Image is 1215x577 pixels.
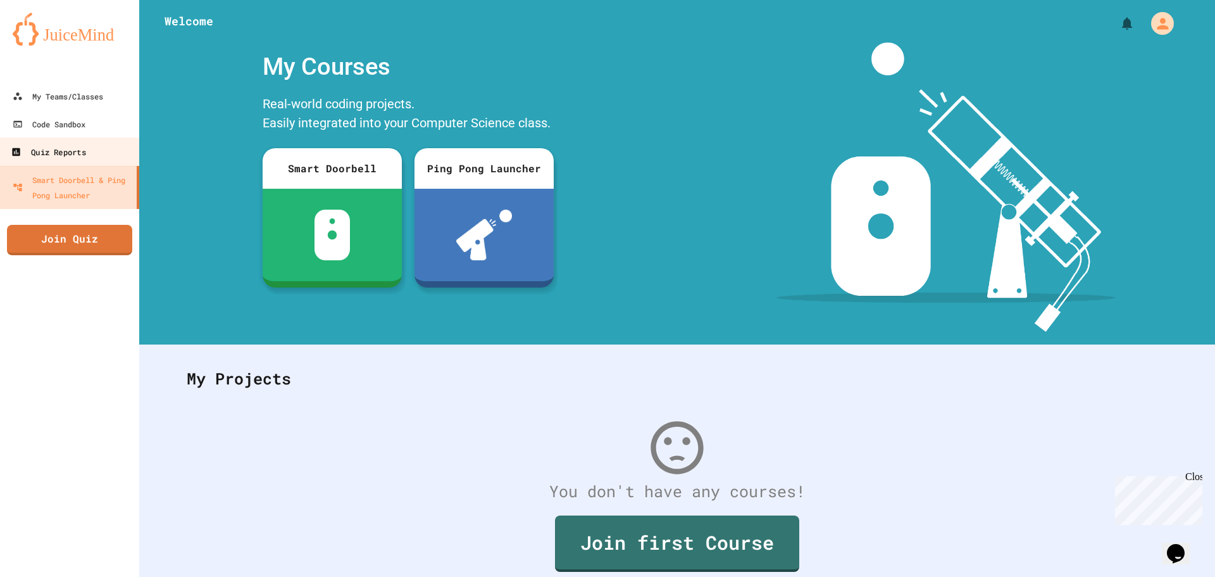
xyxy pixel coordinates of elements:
[256,42,560,91] div: My Courses
[456,210,513,260] img: ppl-with-ball.png
[13,172,132,203] div: Smart Doorbell & Ping Pong Launcher
[414,148,554,189] div: Ping Pong Launcher
[315,210,351,260] img: sdb-white.svg
[555,516,799,572] a: Join first Course
[1162,526,1202,564] iframe: chat widget
[256,91,560,139] div: Real-world coding projects. Easily integrated into your Computer Science class.
[7,225,132,255] a: Join Quiz
[1138,9,1177,38] div: My Account
[1096,13,1138,34] div: My Notifications
[13,13,127,46] img: logo-orange.svg
[5,5,87,80] div: Chat with us now!Close
[1110,471,1202,525] iframe: chat widget
[174,479,1180,504] div: You don't have any courses!
[263,148,402,189] div: Smart Doorbell
[174,354,1180,403] div: My Projects
[776,42,1116,332] img: banner-image-my-projects.png
[13,117,85,132] div: Code Sandbox
[13,89,103,104] div: My Teams/Classes
[11,144,85,160] div: Quiz Reports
